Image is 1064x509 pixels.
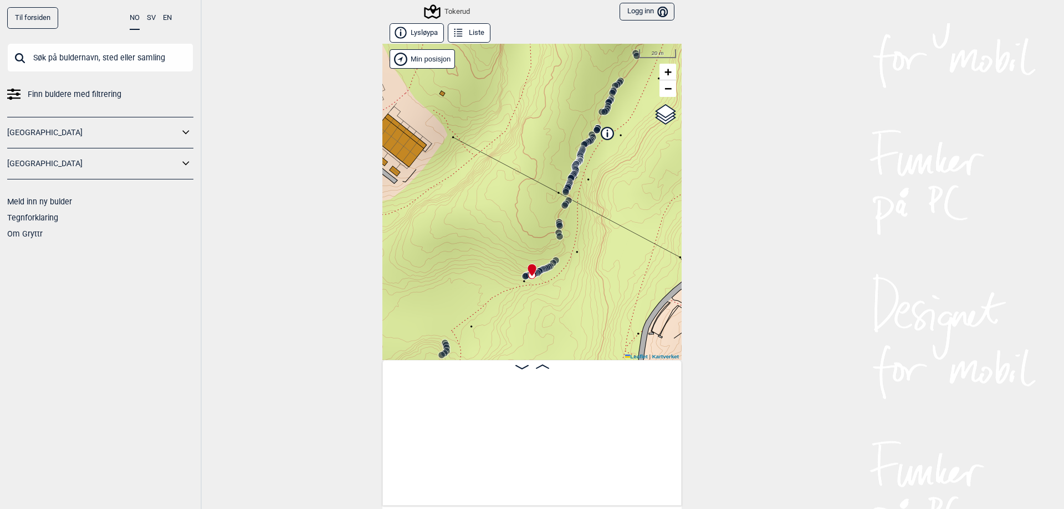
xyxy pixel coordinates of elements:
button: Logg inn [620,3,674,21]
a: Zoom in [659,64,676,80]
a: Zoom out [659,80,676,97]
span: | [649,353,651,359]
button: EN [163,7,172,29]
a: Kartverket [652,353,679,359]
button: SV [147,7,156,29]
a: Leaflet [625,353,648,359]
span: Finn buldere med filtrering [28,86,121,102]
button: Liste [448,23,490,43]
a: [GEOGRAPHIC_DATA] [7,125,179,141]
a: Finn buldere med filtrering [7,86,193,102]
a: Layers [655,102,676,127]
a: [GEOGRAPHIC_DATA] [7,156,179,172]
button: NO [130,7,140,30]
span: + [664,65,672,79]
input: Søk på buldernavn, sted eller samling [7,43,193,72]
div: 20 m [639,49,676,58]
span: − [664,81,672,95]
div: Vis min posisjon [390,49,455,69]
div: Tokerud [426,5,470,18]
a: Meld inn ny bulder [7,197,72,206]
a: Tegnforklaring [7,213,58,222]
button: Lysløypa [390,23,444,43]
a: Til forsiden [7,7,58,29]
a: Om Gryttr [7,229,43,238]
